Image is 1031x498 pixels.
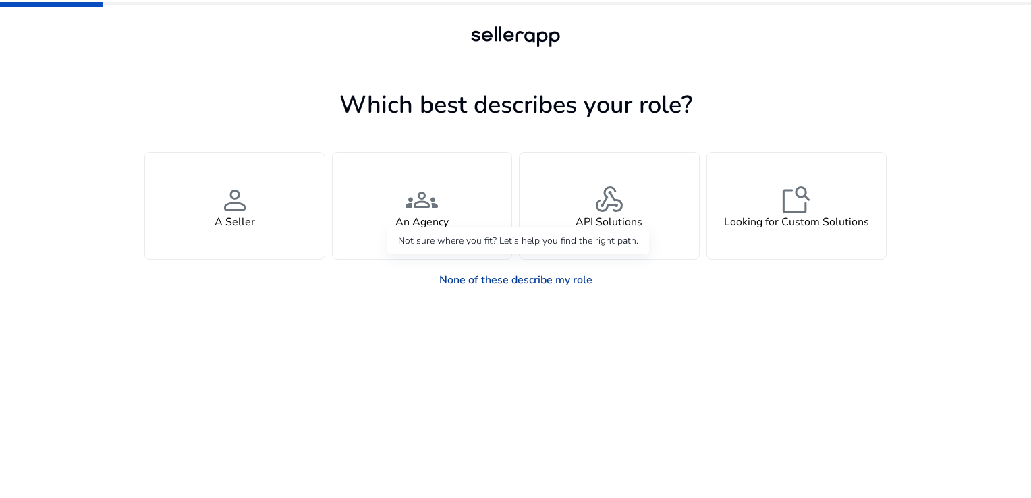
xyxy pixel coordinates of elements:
h4: An Agency [395,216,449,229]
h4: A Seller [215,216,255,229]
div: Not sure where you fit? Let’s help you find the right path. [387,227,649,254]
h4: API Solutions [576,216,642,229]
button: feature_searchLooking for Custom Solutions [706,152,887,260]
button: groupsAn Agency [332,152,513,260]
span: person [219,184,251,216]
button: webhookAPI Solutions [519,152,700,260]
button: personA Seller [144,152,325,260]
a: None of these describe my role [428,267,603,294]
h4: Looking for Custom Solutions [724,216,869,229]
span: feature_search [780,184,812,216]
span: webhook [593,184,625,216]
h1: Which best describes your role? [144,90,887,119]
span: groups [406,184,438,216]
